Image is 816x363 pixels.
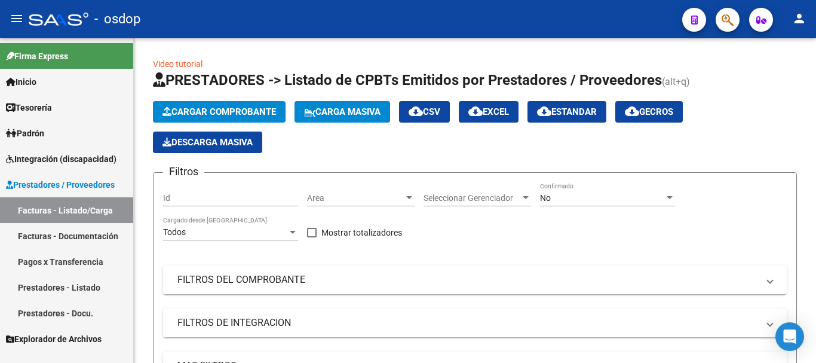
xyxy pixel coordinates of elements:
[153,132,262,153] app-download-masive: Descarga masiva de comprobantes (adjuntos)
[177,273,758,286] mat-panel-title: FILTROS DEL COMPROBANTE
[6,152,116,166] span: Integración (discapacidad)
[625,106,673,117] span: Gecros
[792,11,806,26] mat-icon: person
[6,333,102,346] span: Explorador de Archivos
[6,101,52,114] span: Tesorería
[625,104,639,118] mat-icon: cloud_download
[468,106,509,117] span: EXCEL
[6,127,44,140] span: Padrón
[409,104,423,118] mat-icon: cloud_download
[527,101,606,123] button: Estandar
[163,163,204,180] h3: Filtros
[153,72,662,89] span: PRESTADORES -> Listado de CPBTs Emitidos por Prestadores / Proveedores
[177,316,758,330] mat-panel-title: FILTROS DE INTEGRACION
[6,178,115,191] span: Prestadores / Proveedores
[307,193,404,203] span: Area
[163,227,186,237] span: Todos
[162,106,276,117] span: Cargar Comprobante
[153,59,203,69] a: Video tutorial
[321,225,402,240] span: Mostrar totalizadores
[94,6,140,32] span: - osdop
[424,193,520,203] span: Seleccionar Gerenciador
[6,50,68,63] span: Firma Express
[6,75,36,89] span: Inicio
[10,11,24,26] mat-icon: menu
[537,104,551,118] mat-icon: cloud_download
[399,101,450,123] button: CSV
[775,322,804,351] div: Open Intercom Messenger
[304,106,381,117] span: Carga Masiva
[468,104,483,118] mat-icon: cloud_download
[540,193,551,203] span: No
[615,101,683,123] button: Gecros
[163,309,787,337] mat-expansion-panel-header: FILTROS DE INTEGRACION
[459,101,519,123] button: EXCEL
[295,101,390,123] button: Carga Masiva
[162,137,253,148] span: Descarga Masiva
[163,266,787,294] mat-expansion-panel-header: FILTROS DEL COMPROBANTE
[662,76,690,87] span: (alt+q)
[153,101,286,123] button: Cargar Comprobante
[153,132,262,153] button: Descarga Masiva
[409,106,440,117] span: CSV
[537,106,597,117] span: Estandar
